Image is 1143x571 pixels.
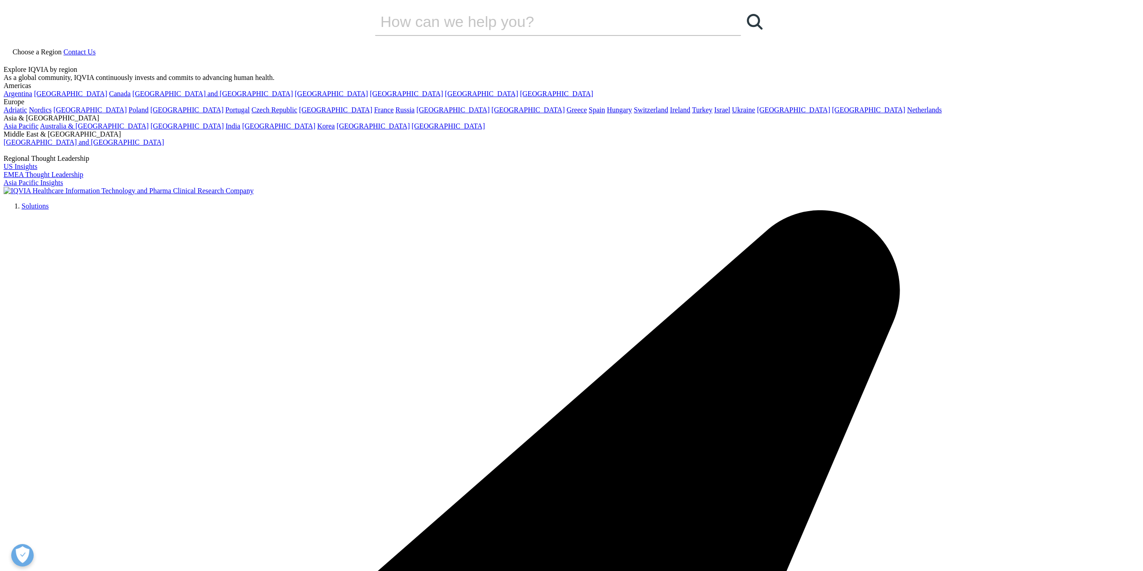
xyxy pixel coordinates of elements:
[670,106,690,114] a: Ireland
[374,106,394,114] a: France
[109,90,131,97] a: Canada
[634,106,668,114] a: Switzerland
[747,14,763,30] svg: Search
[412,122,485,130] a: [GEOGRAPHIC_DATA]
[150,106,224,114] a: [GEOGRAPHIC_DATA]
[22,202,49,210] a: Solutions
[370,90,443,97] a: [GEOGRAPHIC_DATA]
[150,122,224,130] a: [GEOGRAPHIC_DATA]
[225,122,240,130] a: India
[225,106,250,114] a: Portugal
[299,106,372,114] a: [GEOGRAPHIC_DATA]
[741,8,768,35] a: Search
[336,122,410,130] a: [GEOGRAPHIC_DATA]
[566,106,587,114] a: Greece
[907,106,942,114] a: Netherlands
[375,8,715,35] input: Search
[252,106,297,114] a: Czech Republic
[714,106,730,114] a: Israel
[63,48,96,56] a: Contact Us
[692,106,713,114] a: Turkey
[4,163,37,170] a: US Insights
[4,179,63,186] a: Asia Pacific Insights
[416,106,490,114] a: [GEOGRAPHIC_DATA]
[128,106,148,114] a: Poland
[242,122,315,130] a: [GEOGRAPHIC_DATA]
[4,138,164,146] a: [GEOGRAPHIC_DATA] and [GEOGRAPHIC_DATA]
[757,106,830,114] a: [GEOGRAPHIC_DATA]
[4,114,1139,122] div: Asia & [GEOGRAPHIC_DATA]
[4,90,32,97] a: Argentina
[589,106,605,114] a: Spain
[4,98,1139,106] div: Europe
[34,90,107,97] a: [GEOGRAPHIC_DATA]
[445,90,518,97] a: [GEOGRAPHIC_DATA]
[4,122,39,130] a: Asia Pacific
[491,106,565,114] a: [GEOGRAPHIC_DATA]
[520,90,593,97] a: [GEOGRAPHIC_DATA]
[732,106,755,114] a: Ukraine
[4,74,1139,82] div: As a global community, IQVIA continuously invests and commits to advancing human health.
[4,106,27,114] a: Adriatic
[4,130,1139,138] div: Middle East & [GEOGRAPHIC_DATA]
[13,48,62,56] span: Choose a Region
[29,106,52,114] a: Nordics
[4,82,1139,90] div: Americas
[4,171,83,178] a: EMEA Thought Leadership
[832,106,905,114] a: [GEOGRAPHIC_DATA]
[11,544,34,567] button: Открыть настройки
[40,122,149,130] a: Australia & [GEOGRAPHIC_DATA]
[396,106,415,114] a: Russia
[317,122,335,130] a: Korea
[295,90,368,97] a: [GEOGRAPHIC_DATA]
[4,66,1139,74] div: Explore IQVIA by region
[132,90,293,97] a: [GEOGRAPHIC_DATA] and [GEOGRAPHIC_DATA]
[4,155,1139,163] div: Regional Thought Leadership
[53,106,127,114] a: [GEOGRAPHIC_DATA]
[4,187,254,195] img: IQVIA Healthcare Information Technology and Pharma Clinical Research Company
[607,106,632,114] a: Hungary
